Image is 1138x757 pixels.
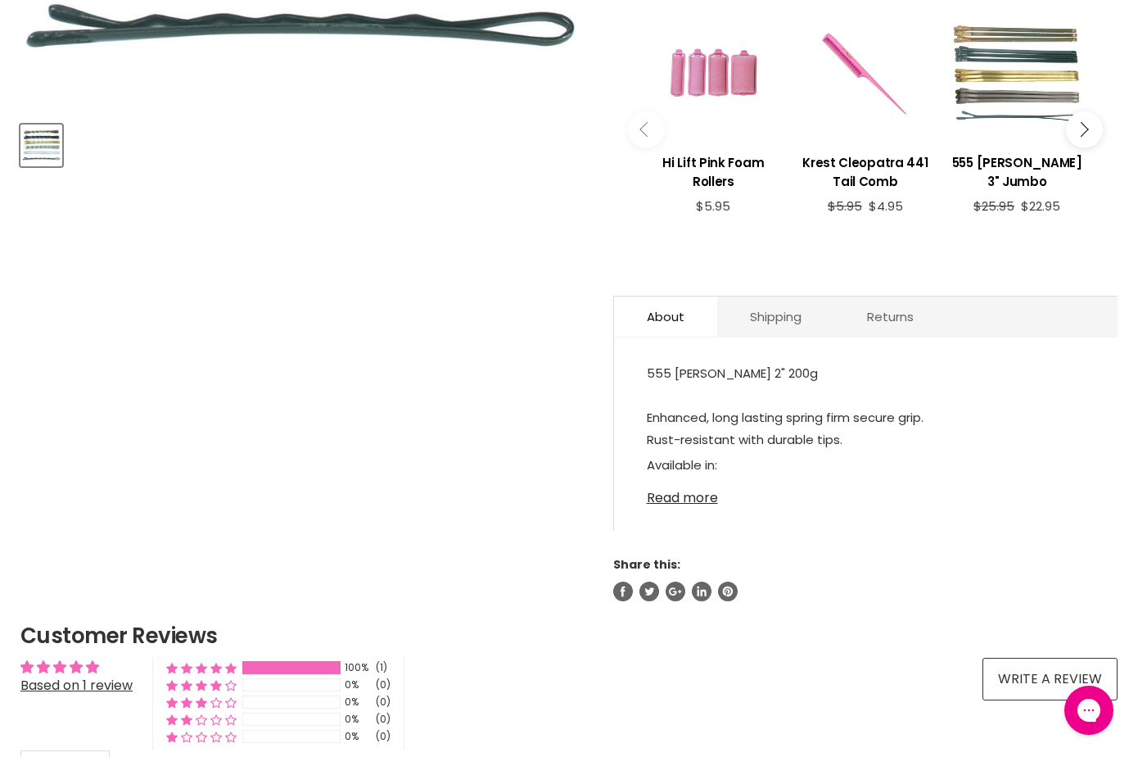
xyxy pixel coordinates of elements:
div: 100% [345,661,371,675]
span: $4.95 [869,197,903,215]
a: Returns [834,297,946,337]
h3: Hi Lift Pink Foam Rollers [646,153,781,191]
a: View product:555 Bobby Pins 3 [950,141,1085,199]
a: Based on 1 review [20,676,133,695]
div: (1) [376,661,387,675]
span: Rust-resistant with durable tips. [647,431,842,448]
span: $5.95 [696,197,730,215]
a: View product:Hi Lift Pink Foam Rollers [646,141,781,199]
a: Read more [647,481,1085,505]
span: $5.95 [828,197,862,215]
span: Share this: [613,556,680,573]
span: $22.95 [1021,197,1060,215]
aside: Share this: [613,557,1118,601]
a: Shipping [717,297,834,337]
div: Product thumbnails [18,120,588,166]
span: Available in: [647,456,717,474]
img: 555 Bobby Pins 2" [22,129,61,161]
div: 100% (1) reviews with 5 star rating [166,661,237,675]
a: View product:Krest Cleopatra 441 Tail Comb [797,141,933,199]
button: 555 Bobby Pins 2" [20,125,62,166]
a: Write a review [982,658,1118,700]
span: - Black [647,478,688,496]
p: 555 [PERSON_NAME] 2" 200g [647,362,1085,454]
span: $25.95 [973,197,1014,215]
span: Enhanced, long lasting spring firm secure grip. [647,409,923,426]
a: About [614,297,717,337]
h2: Customer Reviews [20,621,1118,650]
h3: Krest Cleopatra 441 Tail Comb [797,153,933,191]
h3: 555 [PERSON_NAME] 3" Jumbo [950,153,1085,191]
iframe: Gorgias live chat messenger [1056,680,1122,741]
div: Average rating is 5.00 stars [20,658,133,677]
